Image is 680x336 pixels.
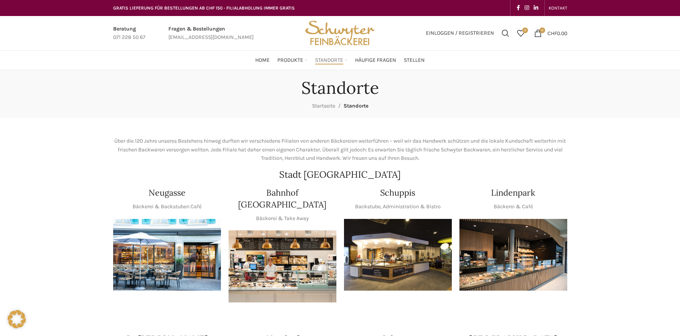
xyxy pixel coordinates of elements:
[277,53,307,68] a: Produkte
[459,219,567,291] img: 017-e1571925257345
[530,26,571,41] a: 0 CHF0.00
[514,3,522,13] a: Facebook social link
[255,57,270,64] span: Home
[498,26,513,41] a: Suchen
[422,26,498,41] a: Einloggen / Registrieren
[539,27,545,33] span: 0
[113,25,146,42] a: Infobox link
[522,27,528,33] span: 0
[344,103,368,109] span: Standorte
[301,78,379,98] h1: Standorte
[549,5,567,11] span: KONTAKT
[491,187,535,199] h4: Lindenpark
[113,137,567,162] p: Über die 120 Jahre unseres Bestehens hinweg durften wir verschiedene Filialen von anderen Bäckere...
[355,203,441,211] p: Backstube, Administration & Bistro
[277,57,303,64] span: Produkte
[549,0,567,16] a: KONTAKT
[113,219,221,291] img: Neugasse
[426,31,494,36] span: Einloggen / Registrieren
[404,57,425,64] span: Stellen
[109,53,571,68] div: Main navigation
[113,170,567,179] h2: Stadt [GEOGRAPHIC_DATA]
[494,203,533,211] p: Bäckerei & Café
[547,30,557,36] span: CHF
[355,57,396,64] span: Häufige Fragen
[355,53,396,68] a: Häufige Fragen
[302,16,377,50] img: Bäckerei Schwyter
[113,5,295,11] span: GRATIS LIEFERUNG FÜR BESTELLUNGEN AB CHF 150 - FILIALABHOLUNG IMMER GRATIS
[404,53,425,68] a: Stellen
[315,53,347,68] a: Standorte
[315,57,343,64] span: Standorte
[149,187,186,199] h4: Neugasse
[255,53,270,68] a: Home
[380,187,415,199] h4: Schuppis
[229,187,336,211] h4: Bahnhof [GEOGRAPHIC_DATA]
[312,103,335,109] a: Startseite
[547,30,567,36] bdi: 0.00
[513,26,528,41] a: 0
[531,3,541,13] a: Linkedin social link
[545,0,571,16] div: Secondary navigation
[256,214,309,223] p: Bäckerei & Take Away
[302,29,377,36] a: Site logo
[522,3,531,13] a: Instagram social link
[344,219,452,291] img: 150130-Schwyter-013
[168,25,254,42] a: Infobox link
[229,230,336,302] img: Bahnhof St. Gallen
[513,26,528,41] div: Meine Wunschliste
[133,203,202,211] p: Bäckerei & Backstuben Café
